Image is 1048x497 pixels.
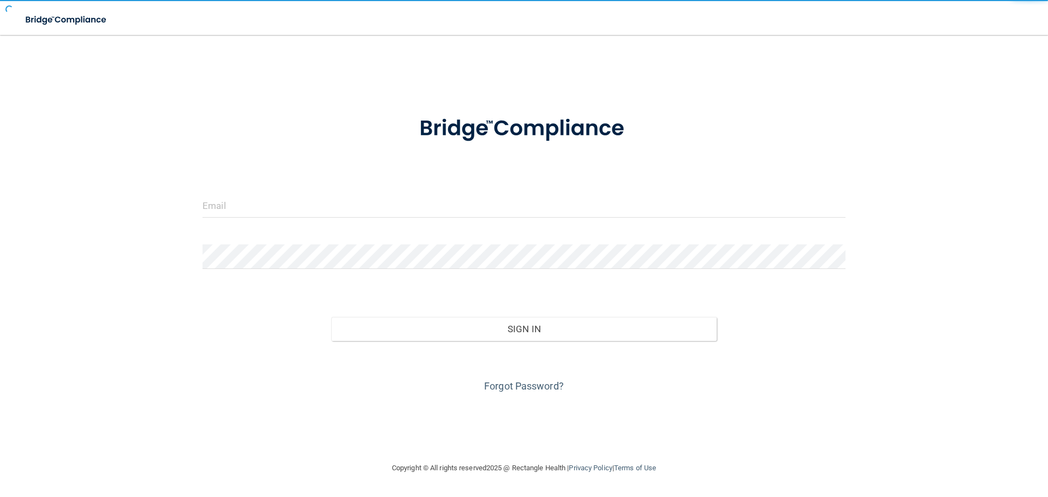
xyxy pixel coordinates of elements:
div: Copyright © All rights reserved 2025 @ Rectangle Health | | [325,451,723,486]
a: Privacy Policy [569,464,612,472]
a: Forgot Password? [484,380,564,392]
button: Sign In [331,317,717,341]
input: Email [203,193,845,218]
img: bridge_compliance_login_screen.278c3ca4.svg [16,9,117,31]
a: Terms of Use [614,464,656,472]
img: bridge_compliance_login_screen.278c3ca4.svg [397,100,651,157]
